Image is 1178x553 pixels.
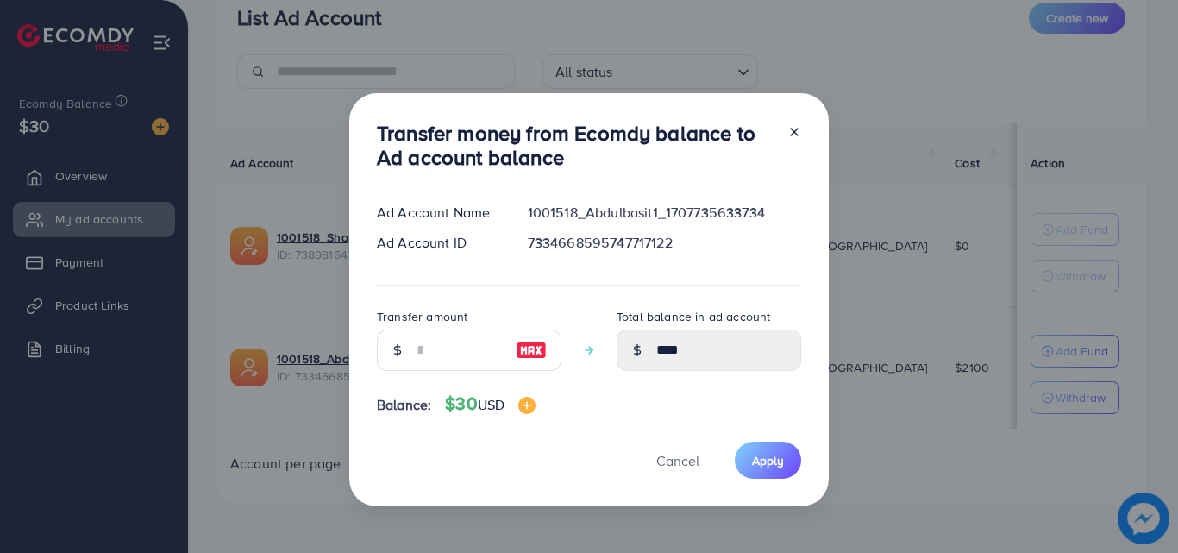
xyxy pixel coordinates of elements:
[445,393,536,415] h4: $30
[752,452,784,469] span: Apply
[516,340,547,361] img: image
[478,395,504,414] span: USD
[377,395,431,415] span: Balance:
[363,203,514,223] div: Ad Account Name
[656,451,699,470] span: Cancel
[377,308,467,325] label: Transfer amount
[617,308,770,325] label: Total balance in ad account
[514,203,815,223] div: 1001518_Abdulbasit1_1707735633734
[735,442,801,479] button: Apply
[377,121,774,171] h3: Transfer money from Ecomdy balance to Ad account balance
[518,397,536,414] img: image
[514,233,815,253] div: 7334668595747717122
[635,442,721,479] button: Cancel
[363,233,514,253] div: Ad Account ID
